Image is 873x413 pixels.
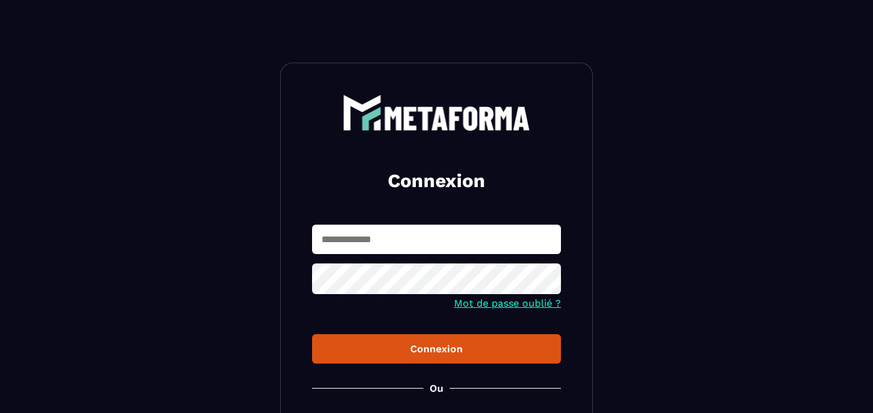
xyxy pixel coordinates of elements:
a: logo [312,94,561,131]
h2: Connexion [327,168,546,193]
p: Ou [430,382,443,394]
a: Mot de passe oublié ? [454,297,561,309]
button: Connexion [312,334,561,364]
img: logo [343,94,530,131]
div: Connexion [322,343,551,355]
